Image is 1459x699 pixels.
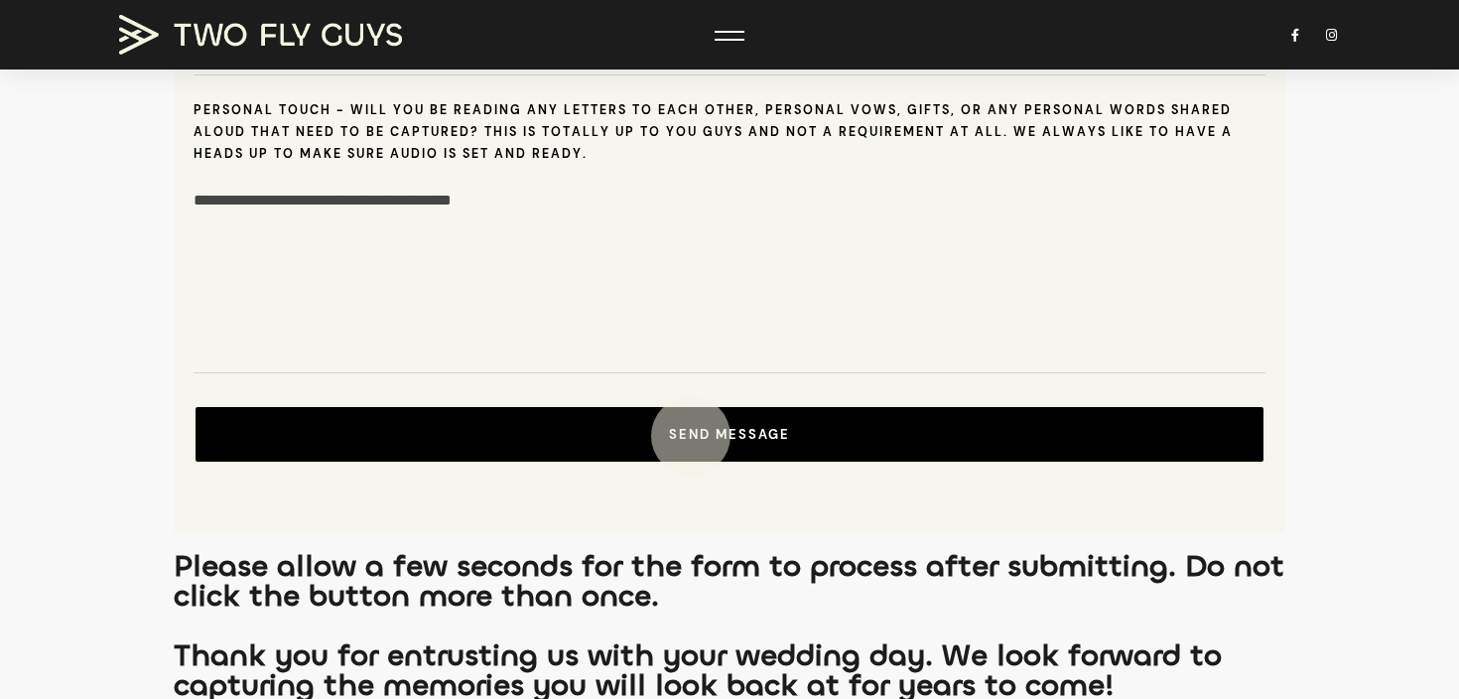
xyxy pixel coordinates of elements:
[194,175,1265,373] textarea: Personal Touch - Will you be reading any letters to each other, personal vows, gifts, or any pers...
[119,15,402,55] img: TWO FLY GUYS MEDIA
[194,405,1265,464] button: Send Message
[669,426,790,443] span: Send Message
[194,100,1265,165] h6: Personal Touch - Will you be reading any letters to each other, personal vows, gifts, or any pers...
[119,15,417,55] a: TWO FLY GUYS MEDIA TWO FLY GUYS MEDIA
